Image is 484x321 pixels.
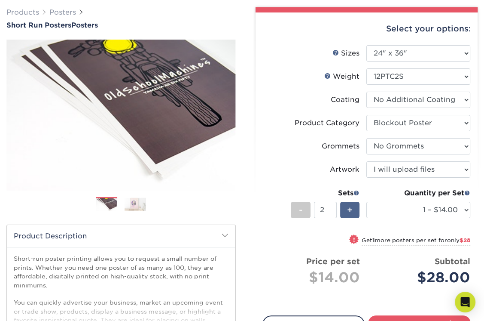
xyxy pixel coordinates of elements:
[330,164,359,175] div: Artwork
[49,8,76,16] a: Posters
[306,256,360,266] strong: Price per set
[96,198,117,212] img: Posters 01
[460,237,470,244] span: $28
[332,48,359,59] div: Sizes
[455,292,475,312] div: Open Intercom Messenger
[262,12,471,45] div: Select your options:
[6,8,39,16] a: Products
[435,256,470,266] strong: Subtotal
[372,237,375,244] strong: 1
[331,95,359,105] div: Coating
[347,204,353,216] span: +
[362,237,470,246] small: Get more posters per set for
[269,267,360,288] div: $14.00
[6,21,236,29] h1: Posters
[366,188,470,198] div: Quantity per Set
[7,225,235,247] h2: Product Description
[6,21,71,29] span: Short Run Posters
[447,237,470,244] span: only
[6,36,236,194] img: Short Run Posters 01
[373,267,470,288] div: $28.00
[353,235,355,244] span: !
[6,21,236,29] a: Short Run PostersPosters
[125,198,146,211] img: Posters 02
[291,188,359,198] div: Sets
[324,71,359,82] div: Weight
[298,204,302,216] span: -
[295,118,359,128] div: Product Category
[322,141,359,151] div: Grommets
